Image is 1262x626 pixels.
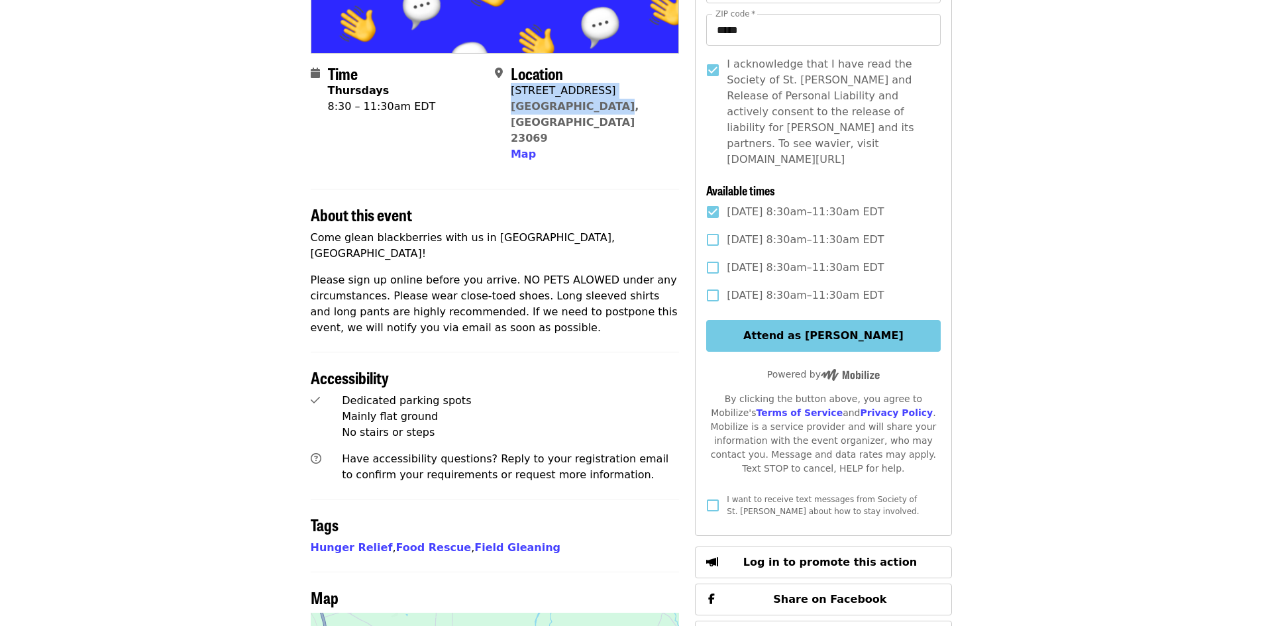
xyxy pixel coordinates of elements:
span: Map [311,586,339,609]
span: Share on Facebook [773,593,886,605]
i: map-marker-alt icon [495,67,503,79]
span: Time [328,62,358,85]
label: ZIP code [715,10,755,18]
span: [DATE] 8:30am–11:30am EDT [727,204,884,220]
span: Location [511,62,563,85]
div: [STREET_ADDRESS] [511,83,668,99]
span: Available times [706,182,775,199]
div: Mainly flat ground [342,409,679,425]
span: Tags [311,513,339,536]
button: Map [511,146,536,162]
span: I acknowledge that I have read the Society of St. [PERSON_NAME] and Release of Personal Liability... [727,56,929,168]
span: Map [511,148,536,160]
button: Attend as [PERSON_NAME] [706,320,940,352]
span: Accessibility [311,366,389,389]
span: , [311,541,396,554]
div: No stairs or steps [342,425,679,441]
img: Powered by Mobilize [821,369,880,381]
p: Please sign up online before you arrive. NO PETS ALOWED under any circumstances. Please wear clos... [311,272,680,336]
span: Log in to promote this action [743,556,917,568]
i: check icon [311,394,320,407]
span: I want to receive text messages from Society of St. [PERSON_NAME] about how to stay involved. [727,495,919,516]
div: 8:30 – 11:30am EDT [328,99,436,115]
button: Share on Facebook [695,584,951,615]
p: Come glean blackberries with us in [GEOGRAPHIC_DATA], [GEOGRAPHIC_DATA]! [311,230,680,262]
span: , [395,541,474,554]
a: Terms of Service [756,407,843,418]
span: About this event [311,203,412,226]
i: calendar icon [311,67,320,79]
span: Powered by [767,369,880,380]
span: [DATE] 8:30am–11:30am EDT [727,260,884,276]
div: Dedicated parking spots [342,393,679,409]
span: [DATE] 8:30am–11:30am EDT [727,232,884,248]
div: By clicking the button above, you agree to Mobilize's and . Mobilize is a service provider and wi... [706,392,940,476]
span: Have accessibility questions? Reply to your registration email to confirm your requirements or re... [342,452,668,481]
i: question-circle icon [311,452,321,465]
a: Field Gleaning [474,541,560,554]
a: Privacy Policy [860,407,933,418]
a: Food Rescue [395,541,471,554]
button: Log in to promote this action [695,547,951,578]
span: [DATE] 8:30am–11:30am EDT [727,287,884,303]
input: ZIP code [706,14,940,46]
strong: Thursdays [328,84,390,97]
a: Hunger Relief [311,541,393,554]
a: [GEOGRAPHIC_DATA], [GEOGRAPHIC_DATA] 23069 [511,100,639,144]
